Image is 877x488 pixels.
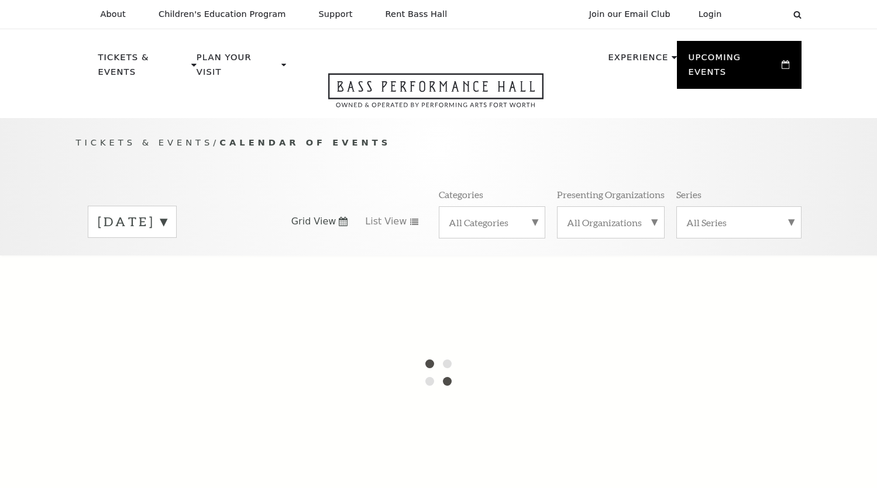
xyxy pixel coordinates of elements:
[449,216,535,229] label: All Categories
[741,9,782,20] select: Select:
[557,188,665,200] p: Presenting Organizations
[608,50,668,71] p: Experience
[76,137,214,147] span: Tickets & Events
[386,9,448,19] p: Rent Bass Hall
[686,216,792,229] label: All Series
[365,215,407,228] span: List View
[567,216,655,229] label: All Organizations
[319,9,353,19] p: Support
[76,136,802,150] p: /
[98,50,189,86] p: Tickets & Events
[197,50,278,86] p: Plan Your Visit
[98,213,167,231] label: [DATE]
[689,50,779,86] p: Upcoming Events
[159,9,286,19] p: Children's Education Program
[676,188,701,200] p: Series
[291,215,336,228] span: Grid View
[439,188,483,200] p: Categories
[219,137,391,147] span: Calendar of Events
[101,9,126,19] p: About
